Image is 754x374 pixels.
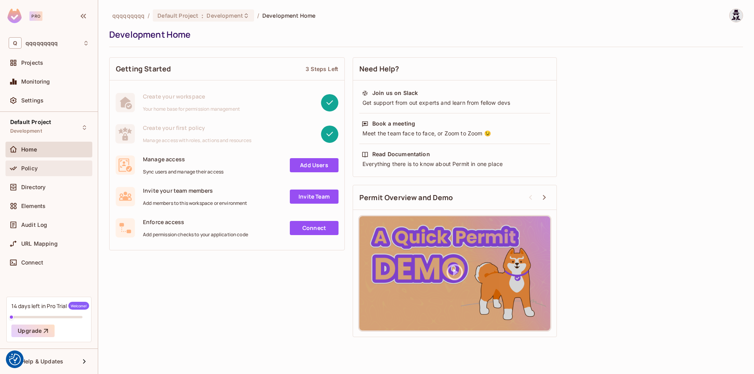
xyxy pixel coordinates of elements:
span: Default Project [10,119,51,125]
div: Pro [29,11,42,21]
div: 14 days left in Pro Trial [11,302,89,310]
img: SReyMgAAAABJRU5ErkJggg== [7,9,22,23]
img: Alibek Mustafin [730,9,743,22]
span: Manage access [143,155,223,163]
span: the active workspace [112,12,145,19]
div: Meet the team face to face, or Zoom to Zoom 😉 [362,130,548,137]
div: Join us on Slack [372,89,418,97]
span: Manage access with roles, actions and resources [143,137,251,144]
button: Consent Preferences [9,354,21,365]
div: Get support from out experts and learn from fellow devs [362,99,548,107]
div: Development Home [109,29,739,40]
span: : [201,13,204,19]
span: Welcome! [68,302,89,310]
span: Development [207,12,243,19]
span: Sync users and manage their access [143,169,223,175]
span: Development [10,128,42,134]
span: Invite your team members [143,187,247,194]
span: Getting Started [116,64,171,74]
span: Your home base for permission management [143,106,240,112]
span: URL Mapping [21,241,58,247]
span: Settings [21,97,44,104]
div: Everything there is to know about Permit in one place [362,160,548,168]
span: Create your first policy [143,124,251,131]
span: Add permission checks to your application code [143,232,248,238]
div: 3 Steps Left [306,65,338,73]
span: Q [9,37,22,49]
span: Enforce access [143,218,248,226]
span: Help & Updates [21,358,63,365]
span: Workspace: qqqqqqqqq [26,40,58,46]
span: Need Help? [359,64,399,74]
span: Connect [21,259,43,266]
a: Connect [290,221,339,235]
span: Home [21,146,37,153]
span: Directory [21,184,46,190]
img: Revisit consent button [9,354,21,365]
span: Monitoring [21,78,50,85]
span: Permit Overview and Demo [359,193,453,203]
li: / [257,12,259,19]
span: Default Project [157,12,198,19]
a: Invite Team [290,190,339,204]
span: Projects [21,60,43,66]
span: Add members to this workspace or environment [143,200,247,206]
button: Upgrade [11,325,55,337]
span: Elements [21,203,46,209]
span: Audit Log [21,222,47,228]
span: Policy [21,165,38,171]
div: Read Documentation [372,150,430,158]
span: Development Home [262,12,315,19]
span: Create your workspace [143,93,240,100]
li: / [148,12,150,19]
div: Book a meeting [372,120,415,128]
a: Add Users [290,158,339,172]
